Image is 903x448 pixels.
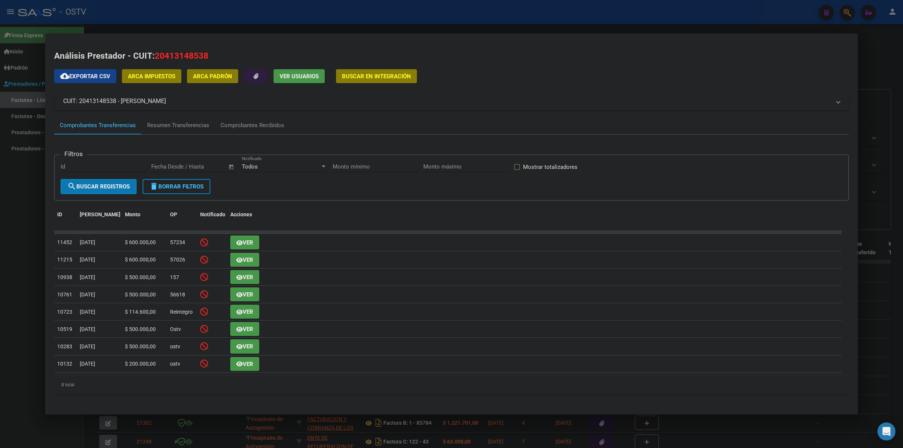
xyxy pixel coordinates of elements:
span: [DATE] [80,361,95,367]
datatable-header-cell: Monto [122,207,167,231]
span: ostv [170,343,180,349]
span: Ver [243,326,253,333]
datatable-header-cell: ID [54,207,77,231]
h3: Filtros [61,149,87,159]
span: $ 600.000,00 [125,239,156,245]
button: Ver [230,322,259,336]
span: Reintegro [170,309,193,315]
mat-panel-title: CUIT: 20413148538 - [PERSON_NAME] [63,97,831,106]
span: ostv [170,361,180,367]
button: ARCA Padrón [187,69,238,83]
mat-icon: delete [149,182,158,191]
span: Ver [243,361,253,368]
span: Acciones [230,211,252,217]
span: Ostv [170,326,181,332]
button: Ver [230,305,259,319]
mat-expansion-panel-header: CUIT: 20413148538 - [PERSON_NAME] [54,92,849,110]
datatable-header-cell: OP [167,207,197,231]
span: [DATE] [80,292,95,298]
input: Fecha fin [189,163,225,170]
input: Fecha inicio [151,163,182,170]
button: Buscar en Integración [336,69,417,83]
span: 10761 [57,292,72,298]
mat-icon: cloud_download [60,71,69,80]
span: Monto [125,211,140,217]
span: Ver [243,239,253,246]
span: $ 114.600,00 [125,309,156,315]
span: [DATE] [80,257,95,263]
span: Ver [243,343,253,350]
button: Ver Usuarios [274,69,325,83]
span: 57234 [170,239,185,245]
span: ARCA Impuestos [128,73,175,80]
span: [DATE] [80,343,95,349]
span: 10519 [57,326,72,332]
span: $ 500.000,00 [125,343,156,349]
button: Ver [230,287,259,301]
span: Exportar CSV [60,73,110,80]
span: [DATE] [80,274,95,280]
span: [DATE] [80,326,95,332]
span: Ver [243,291,253,298]
span: Mostrar totalizadores [523,162,578,172]
span: Ver [243,257,253,263]
button: Ver [230,253,259,267]
span: $ 500.000,00 [125,326,156,332]
button: Ver [230,235,259,249]
span: 20413148538 [155,51,208,61]
span: 57026 [170,257,185,263]
div: Comprobantes Transferencias [60,121,136,130]
span: 10938 [57,274,72,280]
span: 10723 [57,309,72,315]
datatable-header-cell: Acciones [227,207,842,231]
span: $ 200.000,00 [125,361,156,367]
button: Open calendar [227,162,236,171]
span: 10132 [57,361,72,367]
span: $ 500.000,00 [125,274,156,280]
div: Resumen Transferencias [147,121,209,130]
span: Borrar Filtros [149,183,204,190]
datatable-header-cell: Notificado [197,207,227,231]
span: Ver [243,308,253,315]
span: ARCA Padrón [193,73,232,80]
span: Notificado [200,211,225,217]
span: Ver Usuarios [280,73,319,80]
span: [PERSON_NAME] [80,211,120,217]
h2: Análisis Prestador - CUIT: [54,50,849,62]
span: 157 [170,274,179,280]
span: OP [170,211,177,217]
div: Open Intercom Messenger [877,422,895,440]
span: $ 500.000,00 [125,292,156,298]
span: 56618 [170,292,185,298]
span: [DATE] [80,309,95,315]
div: Comprobantes Recibidos [220,121,284,130]
button: Ver [230,270,259,284]
div: 8 total [54,375,849,394]
button: Exportar CSV [54,69,116,83]
span: 10283 [57,343,72,349]
button: Buscar Registros [61,179,137,194]
span: Buscar Registros [67,183,130,190]
button: ARCA Impuestos [122,69,181,83]
span: $ 600.000,00 [125,257,156,263]
span: 11215 [57,257,72,263]
datatable-header-cell: Fecha T. [77,207,122,231]
span: 11452 [57,239,72,245]
span: Buscar en Integración [342,73,411,80]
span: Ver [243,274,253,281]
button: Ver [230,339,259,353]
button: Ver [230,357,259,371]
button: Borrar Filtros [143,179,210,194]
span: Todos [242,163,258,170]
mat-icon: search [67,182,76,191]
span: [DATE] [80,239,95,245]
span: ID [57,211,62,217]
